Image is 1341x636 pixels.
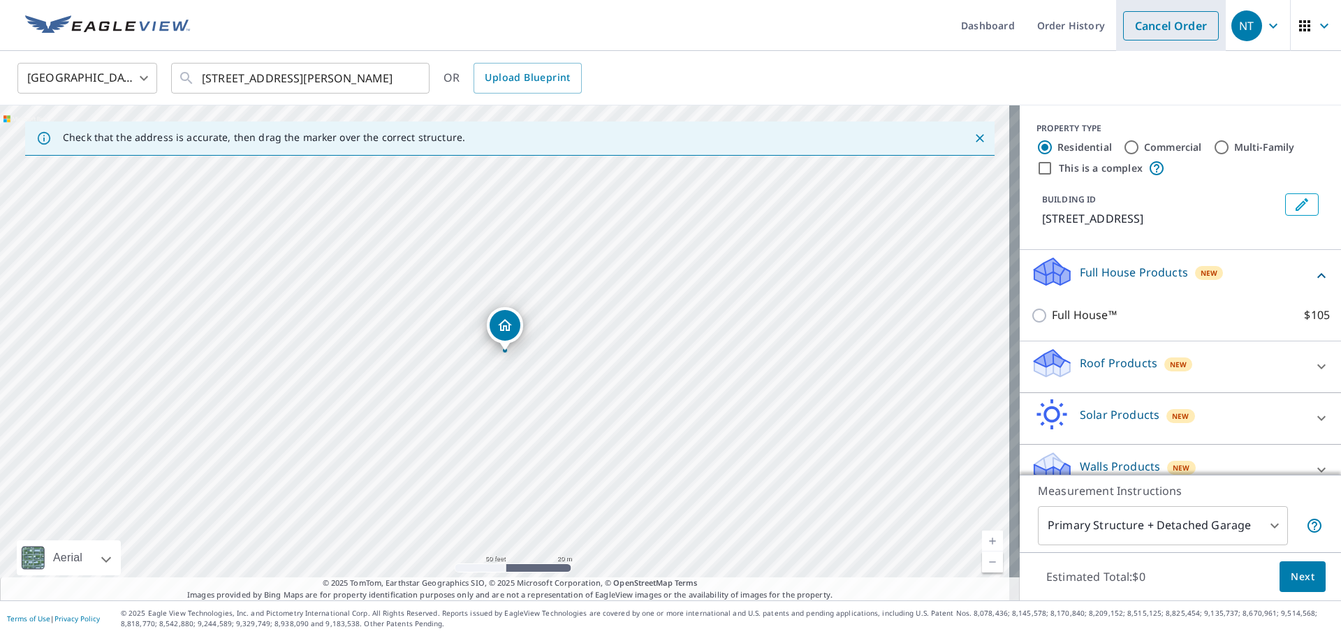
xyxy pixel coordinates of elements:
[1280,561,1326,593] button: Next
[1201,267,1218,279] span: New
[1031,347,1330,387] div: Roof ProductsNew
[1231,10,1262,41] div: NT
[1036,122,1324,135] div: PROPERTY TYPE
[1170,359,1187,370] span: New
[1080,264,1188,281] p: Full House Products
[63,131,465,144] p: Check that the address is accurate, then drag the marker over the correct structure.
[1031,450,1330,490] div: Walls ProductsNew
[1059,161,1143,175] label: This is a complex
[1080,406,1159,423] p: Solar Products
[474,63,581,94] a: Upload Blueprint
[1035,561,1157,592] p: Estimated Total: $0
[485,69,570,87] span: Upload Blueprint
[1144,140,1202,154] label: Commercial
[25,15,190,36] img: EV Logo
[1080,355,1157,371] p: Roof Products
[1038,506,1288,545] div: Primary Structure + Detached Garage
[1031,399,1330,438] div: Solar ProductsNew
[1173,462,1190,473] span: New
[1052,306,1117,324] p: Full House™
[1291,568,1314,586] span: Next
[202,59,401,98] input: Search by address or latitude-longitude
[54,614,100,623] a: Privacy Policy
[487,307,523,350] div: Dropped pin, building 1, Residential property, 441 North Rd Lancaster, NH 03584
[7,614,50,623] a: Terms of Use
[7,614,100,623] p: |
[1306,517,1323,534] span: Your report will include the primary structure and a detached garage if one exists.
[982,531,1003,552] a: Current Level 19, Zoom In
[675,577,698,588] a: Terms
[121,608,1334,629] p: © 2025 Eagle View Technologies, Inc. and Pictometry International Corp. All Rights Reserved. Repo...
[613,577,672,588] a: OpenStreetMap
[1172,411,1189,422] span: New
[49,540,87,575] div: Aerial
[1042,210,1280,227] p: [STREET_ADDRESS]
[17,59,157,98] div: [GEOGRAPHIC_DATA]
[1123,11,1219,40] a: Cancel Order
[982,552,1003,572] a: Current Level 19, Zoom Out
[1285,193,1319,216] button: Edit building 1
[1042,193,1096,205] p: BUILDING ID
[1057,140,1112,154] label: Residential
[1080,458,1160,475] p: Walls Products
[971,129,989,147] button: Close
[1031,256,1330,295] div: Full House ProductsNew
[323,577,698,589] span: © 2025 TomTom, Earthstar Geographics SIO, © 2025 Microsoft Corporation, ©
[17,540,121,575] div: Aerial
[1038,482,1323,499] p: Measurement Instructions
[1304,306,1330,324] p: $105
[444,63,582,94] div: OR
[1234,140,1295,154] label: Multi-Family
